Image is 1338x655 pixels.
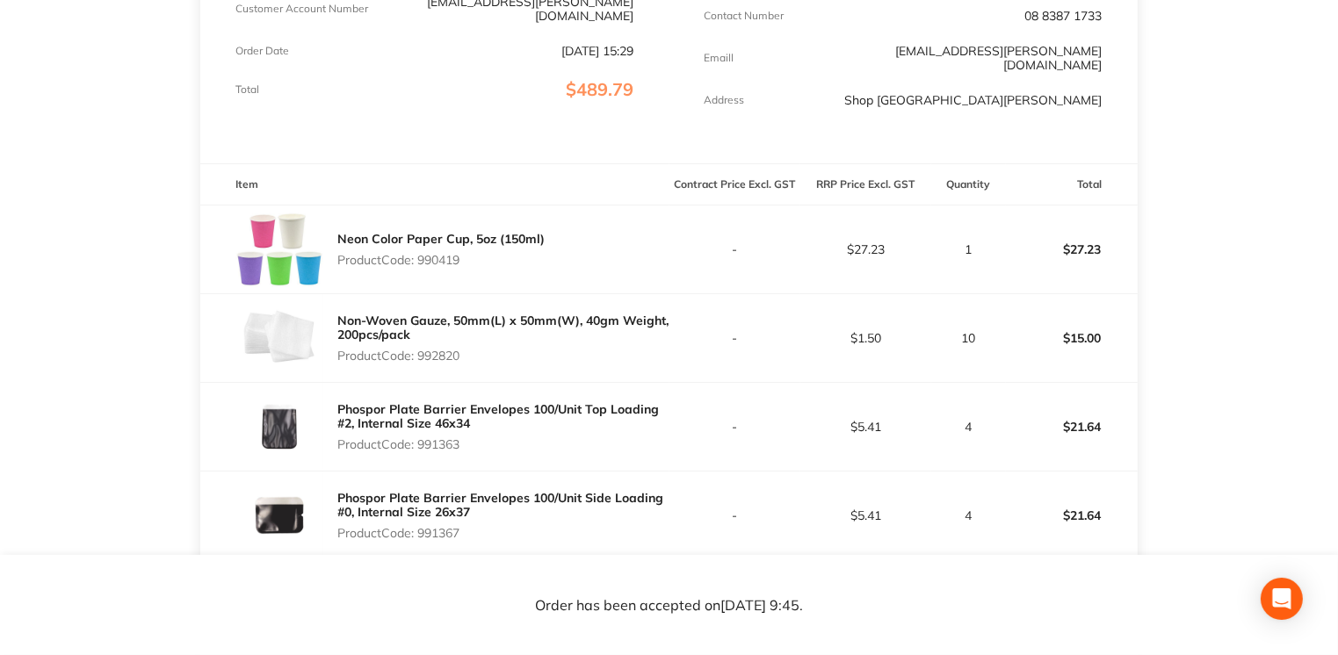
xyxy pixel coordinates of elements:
p: $15.00 [1007,317,1136,359]
a: Phospor Plate Barrier Envelopes 100/Unit Top Loading #2, Internal Size 46x34 [337,401,659,431]
p: $21.64 [1007,406,1136,448]
th: Total [1006,164,1137,205]
p: Customer Account Number [235,3,368,15]
img: cG8wdGh5OA [235,205,323,293]
img: N2phZHo2cw [235,383,323,471]
p: [DATE] 15:29 [562,44,634,58]
p: - [670,331,799,345]
p: Order has been accepted on [DATE] 9:45 . [535,597,803,613]
span: $489.79 [567,78,634,100]
th: Quantity [931,164,1006,205]
a: [EMAIL_ADDRESS][PERSON_NAME][DOMAIN_NAME] [896,43,1103,73]
p: Order Date [235,45,289,57]
p: $5.41 [801,420,930,434]
p: Product Code: 990419 [337,253,545,267]
a: Phospor Plate Barrier Envelopes 100/Unit Side Loading #0, Internal Size 26x37 [337,490,663,520]
p: Emaill [705,52,734,64]
p: Product Code: 991363 [337,437,669,451]
p: Contact Number [705,10,785,22]
p: Total [235,83,259,96]
p: $27.23 [1007,228,1136,270]
th: Item [200,164,669,205]
img: bHZnY2FiZg [235,471,323,559]
p: - [670,242,799,256]
p: $27.23 [801,242,930,256]
p: 10 [932,331,1005,345]
p: Shop [GEOGRAPHIC_DATA][PERSON_NAME] [845,93,1103,107]
p: - [670,420,799,434]
p: 4 [932,508,1005,522]
p: - [670,508,799,522]
p: 4 [932,420,1005,434]
a: Non-Woven Gauze, 50mm(L) x 50mm(W), 40gm Weight, 200pcs/pack [337,313,669,342]
p: $1.50 [801,331,930,345]
th: RRP Price Excl. GST [800,164,931,205]
div: Open Intercom Messenger [1261,578,1303,620]
th: Contract Price Excl. GST [669,164,800,205]
p: $21.64 [1007,494,1136,536]
p: Address [705,94,745,106]
img: cjJja242NA [235,294,323,382]
a: Neon Color Paper Cup, 5oz (150ml) [337,231,545,247]
p: Product Code: 991367 [337,526,669,540]
p: Product Code: 992820 [337,349,669,363]
p: 08 8387 1733 [1025,9,1103,23]
p: $5.41 [801,508,930,522]
p: 1 [932,242,1005,256]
